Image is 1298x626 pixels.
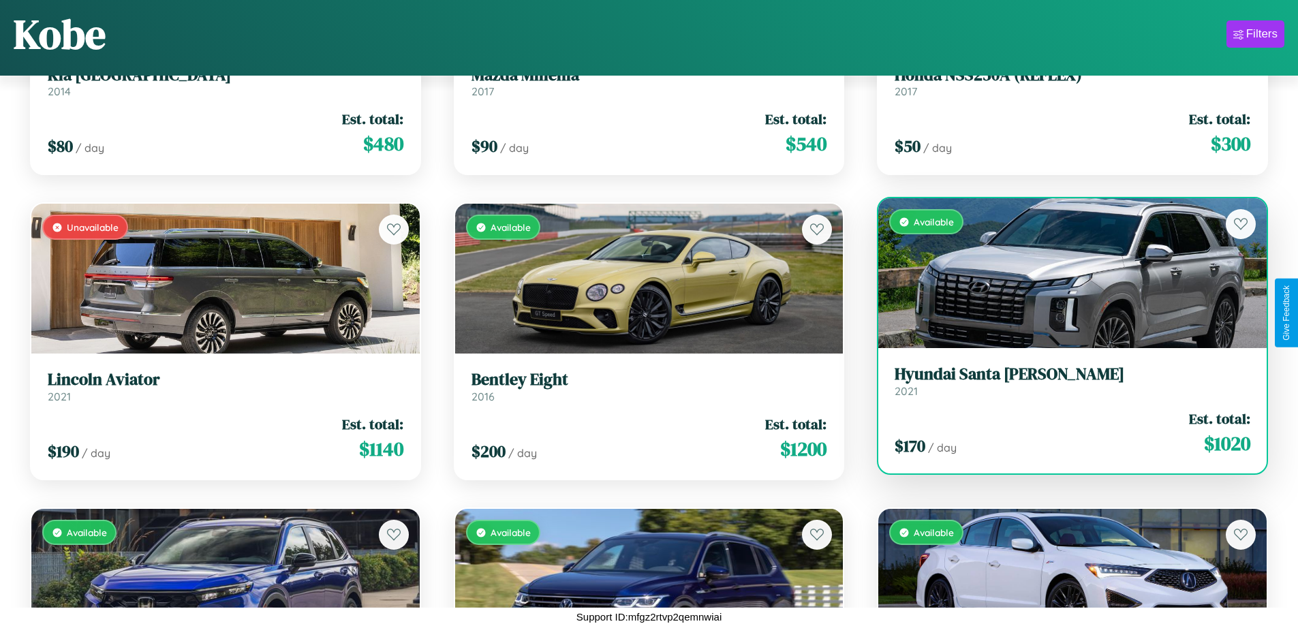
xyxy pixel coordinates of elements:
h3: Hyundai Santa [PERSON_NAME] [895,364,1250,384]
a: Hyundai Santa [PERSON_NAME]2021 [895,364,1250,398]
span: $ 170 [895,435,925,457]
a: Mazda Millenia2017 [472,65,827,99]
h3: Honda NSS250A (REFLEX) [895,65,1250,85]
span: Est. total: [342,109,403,129]
span: $ 200 [472,440,506,463]
span: Available [491,527,531,538]
button: Filters [1226,20,1284,48]
p: Support ID: mfgz2rtvp2qemnwiai [576,608,722,626]
span: $ 190 [48,440,79,463]
div: Give Feedback [1282,285,1291,341]
span: Est. total: [1189,409,1250,428]
span: 2016 [472,390,495,403]
a: Bentley Eight2016 [472,370,827,403]
span: 2014 [48,84,71,98]
h3: Bentley Eight [472,370,827,390]
span: / day [928,441,957,454]
span: 2017 [472,84,494,98]
span: $ 80 [48,135,73,157]
span: Available [914,216,954,228]
span: 2021 [48,390,71,403]
span: 2017 [895,84,917,98]
span: / day [500,141,529,155]
span: Est. total: [765,109,826,129]
a: Honda NSS250A (REFLEX)2017 [895,65,1250,99]
span: Available [491,221,531,233]
span: $ 50 [895,135,921,157]
span: 2021 [895,384,918,398]
span: Est. total: [1189,109,1250,129]
div: Filters [1246,27,1278,41]
span: $ 480 [363,130,403,157]
span: Available [914,527,954,538]
span: / day [82,446,110,460]
span: $ 90 [472,135,497,157]
span: $ 1200 [780,435,826,463]
a: Kia [GEOGRAPHIC_DATA]2014 [48,65,403,99]
h1: Kobe [14,6,106,62]
span: / day [76,141,104,155]
span: Unavailable [67,221,119,233]
span: $ 1020 [1204,430,1250,457]
span: $ 300 [1211,130,1250,157]
h3: Kia [GEOGRAPHIC_DATA] [48,65,403,85]
span: $ 540 [786,130,826,157]
span: Available [67,527,107,538]
span: / day [508,446,537,460]
span: Est. total: [765,414,826,434]
h3: Lincoln Aviator [48,370,403,390]
a: Lincoln Aviator2021 [48,370,403,403]
span: $ 1140 [359,435,403,463]
span: Est. total: [342,414,403,434]
span: / day [923,141,952,155]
